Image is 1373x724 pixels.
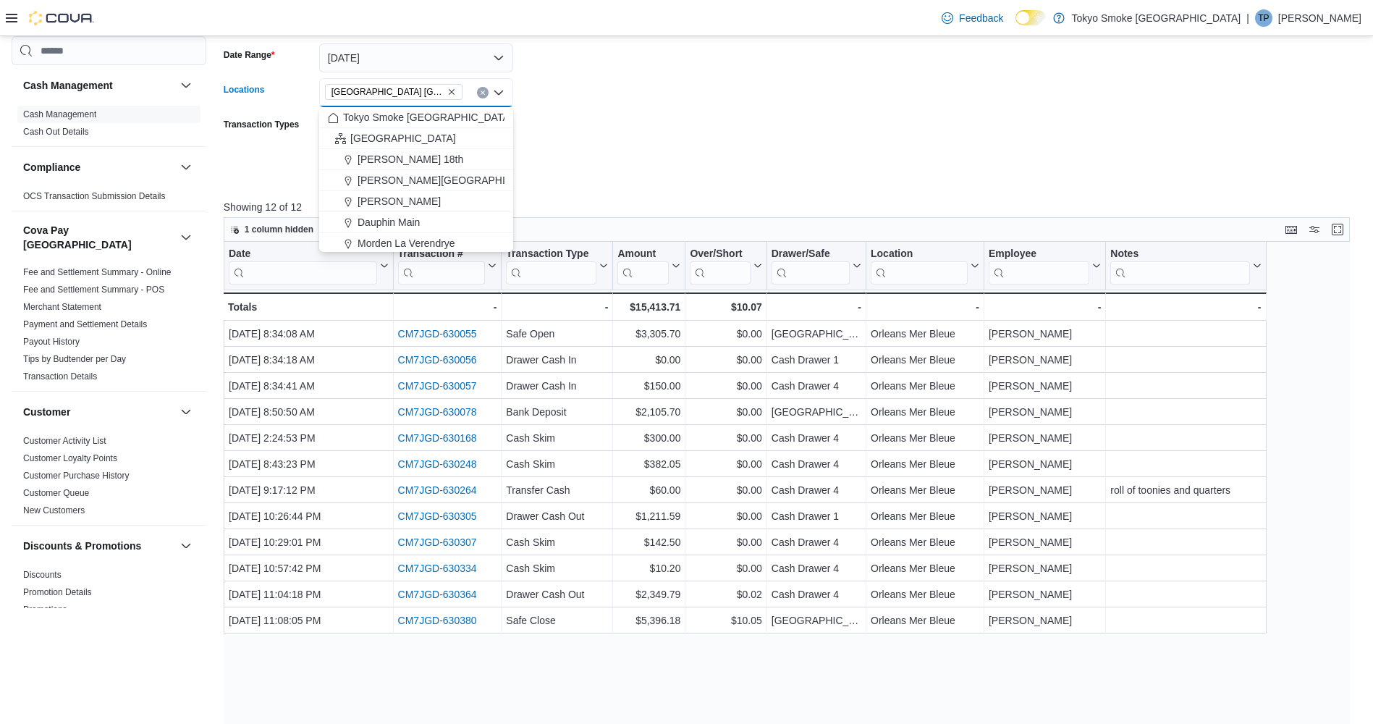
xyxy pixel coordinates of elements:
[690,481,761,499] div: $0.00
[229,612,389,629] div: [DATE] 11:08:05 PM
[12,264,206,391] div: Cova Pay [GEOGRAPHIC_DATA]
[23,505,85,515] a: New Customers
[690,377,761,395] div: $0.00
[23,604,67,615] span: Promotions
[506,534,608,551] div: Cash Skim
[23,285,164,295] a: Fee and Settlement Summary - POS
[989,612,1101,629] div: [PERSON_NAME]
[871,298,979,316] div: -
[319,191,513,212] button: [PERSON_NAME]
[871,351,979,369] div: Orleans Mer Bleue
[871,248,979,285] button: Location
[12,566,206,624] div: Discounts & Promotions
[936,4,1009,33] a: Feedback
[477,87,489,98] button: Clear input
[23,470,130,481] span: Customer Purchase History
[12,432,206,525] div: Customer
[617,403,680,421] div: $2,105.70
[772,612,861,629] div: [GEOGRAPHIC_DATA]
[447,88,456,96] button: Remove Ottawa Wellington from selection in this group
[506,481,608,499] div: Transfer Cash
[690,586,761,603] div: $0.02
[397,536,476,548] a: CM7JGD-630307
[23,405,70,419] h3: Customer
[23,505,85,516] span: New Customers
[23,405,174,419] button: Customer
[397,484,476,496] a: CM7JGD-630264
[871,560,979,577] div: Orleans Mer Bleue
[229,481,389,499] div: [DATE] 9:17:12 PM
[397,248,485,261] div: Transaction #
[989,351,1101,369] div: [PERSON_NAME]
[397,510,476,522] a: CM7JGD-630305
[690,351,761,369] div: $0.00
[23,223,174,252] h3: Cova Pay [GEOGRAPHIC_DATA]
[1255,9,1272,27] div: Tyler Perry
[397,354,476,366] a: CM7JGD-630056
[397,298,497,316] div: -
[989,248,1089,285] div: Employee
[23,452,117,464] span: Customer Loyalty Points
[690,248,761,285] button: Over/Short
[12,188,206,211] div: Compliance
[177,229,195,246] button: Cova Pay [GEOGRAPHIC_DATA]
[229,586,389,603] div: [DATE] 11:04:18 PM
[1110,248,1249,261] div: Notes
[245,224,313,235] span: 1 column hidden
[12,106,206,146] div: Cash Management
[871,377,979,395] div: Orleans Mer Bleue
[989,455,1101,473] div: [PERSON_NAME]
[229,403,389,421] div: [DATE] 8:50:50 AM
[772,325,861,342] div: [GEOGRAPHIC_DATA]
[989,586,1101,603] div: [PERSON_NAME]
[989,248,1089,261] div: Employee
[23,302,101,312] a: Merchant Statement
[23,266,172,278] span: Fee and Settlement Summary - Online
[772,429,861,447] div: Cash Drawer 4
[506,325,608,342] div: Safe Open
[506,429,608,447] div: Cash Skim
[331,85,444,99] span: [GEOGRAPHIC_DATA] [GEOGRAPHIC_DATA]
[23,487,89,499] span: Customer Queue
[229,429,389,447] div: [DATE] 2:24:53 PM
[397,563,476,574] a: CM7JGD-630334
[224,119,299,130] label: Transaction Types
[1278,9,1361,27] p: [PERSON_NAME]
[23,586,92,598] span: Promotion Details
[871,248,968,285] div: Location
[23,127,89,137] a: Cash Out Details
[690,429,761,447] div: $0.00
[989,560,1101,577] div: [PERSON_NAME]
[772,560,861,577] div: Cash Drawer 4
[690,560,761,577] div: $0.00
[229,351,389,369] div: [DATE] 8:34:18 AM
[23,78,174,93] button: Cash Management
[506,560,608,577] div: Cash Skim
[319,128,513,149] button: [GEOGRAPHIC_DATA]
[397,432,476,444] a: CM7JGD-630168
[506,248,596,285] div: Transaction Type
[617,248,680,285] button: Amount
[29,11,94,25] img: Cova
[772,403,861,421] div: [GEOGRAPHIC_DATA]
[177,77,195,94] button: Cash Management
[989,248,1101,285] button: Employee
[23,371,97,382] a: Transaction Details
[772,586,861,603] div: Cash Drawer 4
[177,537,195,555] button: Discounts & Promotions
[617,248,669,285] div: Amount
[229,455,389,473] div: [DATE] 8:43:23 PM
[617,298,680,316] div: $15,413.71
[690,612,761,629] div: $10.05
[617,586,680,603] div: $2,349.79
[871,455,979,473] div: Orleans Mer Bleue
[1283,221,1300,238] button: Keyboard shortcuts
[23,570,62,580] a: Discounts
[871,508,979,525] div: Orleans Mer Bleue
[617,612,680,629] div: $5,396.18
[228,298,389,316] div: Totals
[690,248,750,285] div: Over/Short
[23,569,62,581] span: Discounts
